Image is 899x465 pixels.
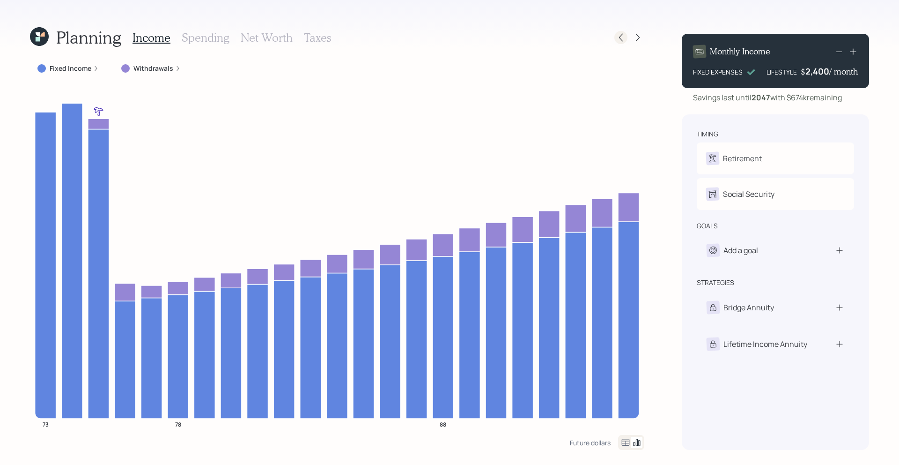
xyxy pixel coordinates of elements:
[56,27,121,47] h1: Planning
[175,420,181,428] tspan: 78
[697,221,718,231] div: goals
[693,92,842,103] div: Savings last until with $674k remaining
[710,46,770,57] h4: Monthly Income
[805,66,829,77] div: 2,400
[50,64,91,73] label: Fixed Income
[723,302,774,313] div: Bridge Annuity
[801,67,805,77] h4: $
[241,31,293,45] h3: Net Worth
[697,278,734,287] div: strategies
[693,67,743,77] div: FIXED EXPENSES
[43,420,49,428] tspan: 73
[182,31,229,45] h3: Spending
[133,64,173,73] label: Withdrawals
[723,153,762,164] div: Retirement
[752,92,770,103] b: 2047
[723,338,807,350] div: Lifetime Income Annuity
[697,129,718,139] div: timing
[570,438,611,447] div: Future dollars
[766,67,797,77] div: LIFESTYLE
[440,420,446,428] tspan: 88
[723,188,774,200] div: Social Security
[304,31,331,45] h3: Taxes
[723,245,758,256] div: Add a goal
[133,31,170,45] h3: Income
[829,67,858,77] h4: / month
